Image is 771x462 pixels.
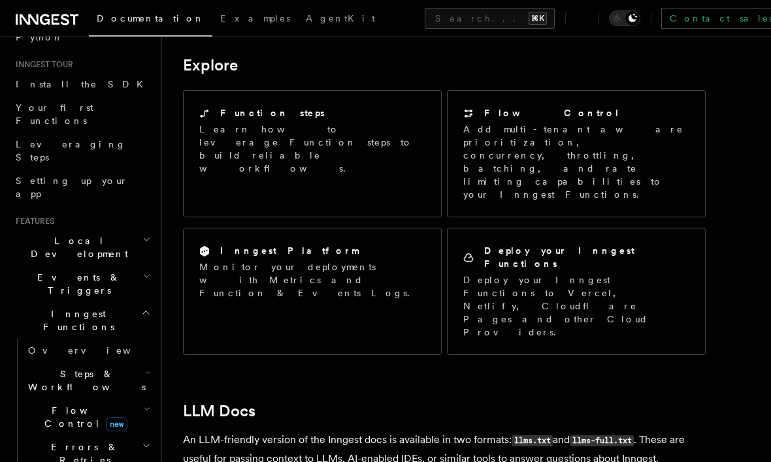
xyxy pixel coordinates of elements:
a: Function stepsLearn how to leverage Function steps to build reliable workflows. [183,90,442,217]
button: Search...⌘K [425,8,555,29]
span: Examples [220,13,290,23]
p: Monitor your deployments with Metrics and Function & Events Logs. [199,260,425,300]
span: Events & Triggers [10,271,142,297]
p: Add multi-tenant aware prioritization, concurrency, throttling, batching, and rate limiting capab... [463,123,689,201]
code: llms-full.txt [570,435,634,446]
button: Local Development [10,229,154,266]
h2: Function steps [220,106,325,119]
span: Setting up your app [16,176,128,199]
button: Flow Controlnew [23,399,154,435]
span: Overview [28,345,163,356]
a: Install the SDK [10,72,154,96]
button: Toggle dark mode [609,10,640,26]
a: Python [10,25,154,49]
a: Deploy your Inngest FunctionsDeploy your Inngest Functions to Vercel, Netlify, Cloudflare Pages a... [447,228,706,355]
span: Documentation [97,13,205,23]
span: Local Development [10,234,142,260]
a: Explore [183,56,238,74]
h2: Deploy your Inngest Functions [484,244,689,270]
span: Python [16,32,63,42]
a: Setting up your app [10,169,154,206]
a: Leveraging Steps [10,132,154,169]
code: llms.txt [512,435,553,446]
a: AgentKit [298,4,383,35]
a: Your first Functions [10,96,154,132]
span: Your first Functions [16,102,93,126]
h2: Inngest Platform [220,244,359,257]
h2: Flow Control [484,106,620,119]
a: LLM Docs [183,402,255,420]
span: Flow Control [23,404,144,430]
a: Flow ControlAdd multi-tenant aware prioritization, concurrency, throttling, batching, and rate li... [447,90,706,217]
span: Install the SDK [16,79,151,89]
button: Events & Triggers [10,266,154,302]
span: Leveraging Steps [16,139,126,162]
span: new [106,417,127,431]
span: Steps & Workflows [23,367,146,393]
span: AgentKit [306,13,375,23]
button: Steps & Workflows [23,362,154,399]
p: Deploy your Inngest Functions to Vercel, Netlify, Cloudflare Pages and other Cloud Providers. [463,273,689,339]
p: Learn how to leverage Function steps to build reliable workflows. [199,123,425,175]
kbd: ⌘K [529,12,547,25]
button: Inngest Functions [10,302,154,339]
a: Examples [212,4,298,35]
a: Documentation [89,4,212,37]
a: Overview [23,339,154,362]
span: Inngest Functions [10,307,141,333]
a: Inngest PlatformMonitor your deployments with Metrics and Function & Events Logs. [183,228,442,355]
span: Features [10,216,54,226]
span: Inngest tour [10,59,73,70]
